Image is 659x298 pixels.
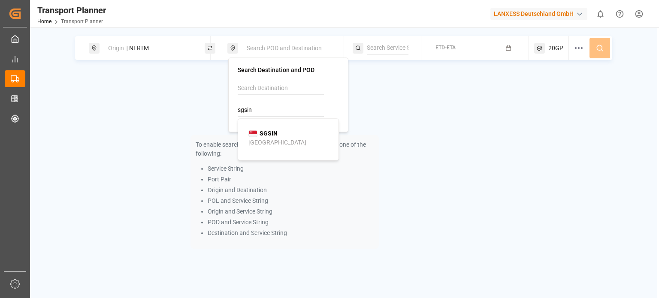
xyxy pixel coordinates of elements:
[426,40,524,57] button: ETD-ETA
[260,130,278,137] b: SGSIN
[37,4,106,17] div: Transport Planner
[108,45,128,51] span: Origin ||
[208,196,374,205] li: POL and Service String
[490,8,587,20] div: LANXESS Deutschland GmbH
[367,42,408,54] input: Search Service String
[247,45,322,51] span: Search POD and Destination
[208,164,374,173] li: Service String
[208,175,374,184] li: Port Pair
[490,6,591,22] button: LANXESS Deutschland GmbH
[238,104,324,117] input: Search POD
[208,229,374,238] li: Destination and Service String
[238,82,324,95] input: Search Destination
[248,130,257,137] img: country
[238,67,339,73] h4: Search Destination and POD
[591,4,610,24] button: show 0 new notifications
[548,44,563,53] span: 20GP
[37,18,51,24] a: Home
[248,138,306,147] div: [GEOGRAPHIC_DATA]
[610,4,629,24] button: Help Center
[208,218,374,227] li: POD and Service String
[196,140,374,158] p: To enable searching, add ETA, ETD, containerType and one of the following:
[208,207,374,216] li: Origin and Service String
[208,186,374,195] li: Origin and Destination
[435,45,456,51] span: ETD-ETA
[103,40,196,56] div: NLRTM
